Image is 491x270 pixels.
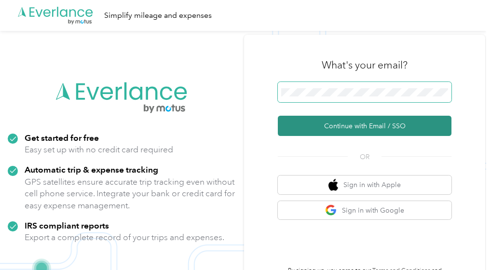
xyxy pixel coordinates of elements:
[25,231,224,243] p: Export a complete record of your trips and expenses.
[25,144,173,156] p: Easy set up with no credit card required
[278,116,451,136] button: Continue with Email / SSO
[25,220,109,230] strong: IRS compliant reports
[322,58,408,72] h3: What's your email?
[25,133,99,143] strong: Get started for free
[278,201,451,220] button: google logoSign in with Google
[104,10,212,22] div: Simplify mileage and expenses
[325,204,337,216] img: google logo
[25,176,235,212] p: GPS satellites ensure accurate trip tracking even without cell phone service. Integrate your bank...
[25,164,158,175] strong: Automatic trip & expense tracking
[348,152,382,162] span: OR
[278,175,451,194] button: apple logoSign in with Apple
[328,179,338,191] img: apple logo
